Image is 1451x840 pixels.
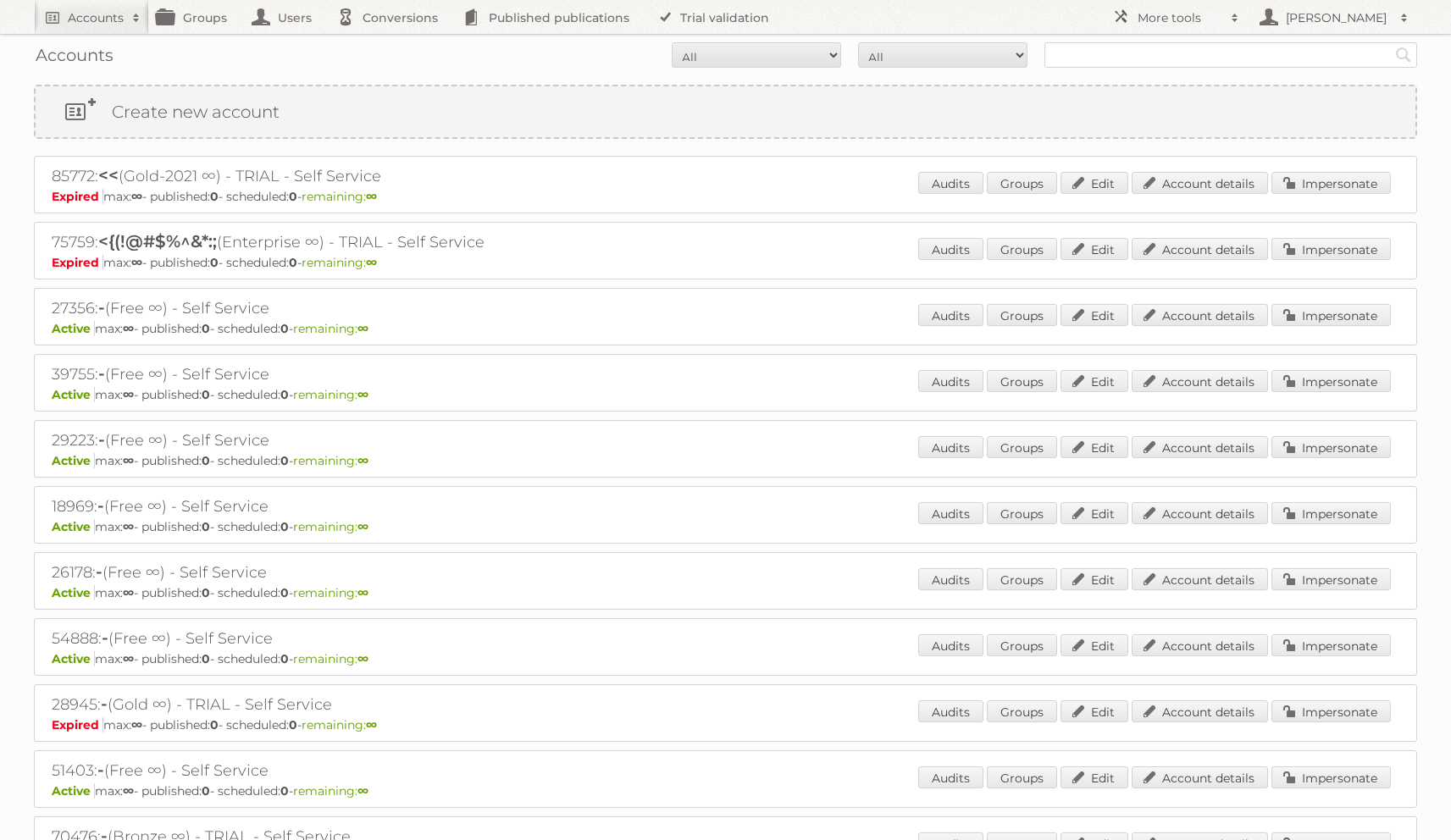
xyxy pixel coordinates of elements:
[289,717,297,732] strong: 0
[1061,238,1128,260] a: Edit
[918,172,983,194] a: Audits
[131,255,142,270] strong: ∞
[123,651,134,666] strong: ∞
[202,387,210,402] strong: 0
[1271,238,1391,260] a: Impersonate
[97,760,104,780] span: -
[52,255,103,270] span: Expired
[918,238,983,260] a: Audits
[123,453,134,468] strong: ∞
[357,783,368,799] strong: ∞
[1282,9,1392,26] h2: [PERSON_NAME]
[357,387,368,402] strong: ∞
[98,429,105,450] span: -
[366,255,377,270] strong: ∞
[366,189,377,204] strong: ∞
[52,453,95,468] span: Active
[52,651,1399,666] p: max: - published: - scheduled: -
[280,519,289,534] strong: 0
[96,561,102,582] span: -
[1061,700,1128,722] a: Edit
[101,694,108,714] span: -
[357,453,368,468] strong: ∞
[123,321,134,336] strong: ∞
[52,694,645,716] h2: 28945: (Gold ∞) - TRIAL - Self Service
[52,165,645,187] h2: 85772: (Gold-2021 ∞) - TRIAL - Self Service
[1132,502,1268,524] a: Account details
[52,387,1399,402] p: max: - published: - scheduled: -
[293,519,368,534] span: remaining:
[97,495,104,516] span: -
[1271,436,1391,458] a: Impersonate
[918,304,983,326] a: Audits
[1132,436,1268,458] a: Account details
[357,585,368,600] strong: ∞
[52,189,1399,204] p: max: - published: - scheduled: -
[987,502,1057,524] a: Groups
[987,634,1057,656] a: Groups
[1132,370,1268,392] a: Account details
[302,717,377,732] span: remaining:
[52,297,645,319] h2: 27356: (Free ∞) - Self Service
[1271,568,1391,590] a: Impersonate
[1061,766,1128,788] a: Edit
[98,165,119,185] span: <<
[357,321,368,336] strong: ∞
[52,760,645,782] h2: 51403: (Free ∞) - Self Service
[1271,370,1391,392] a: Impersonate
[202,321,210,336] strong: 0
[68,9,124,26] h2: Accounts
[52,231,645,253] h2: 75759: (Enterprise ∞) - TRIAL - Self Service
[1138,9,1222,26] h2: More tools
[1132,568,1268,590] a: Account details
[52,189,103,204] span: Expired
[987,238,1057,260] a: Groups
[357,651,368,666] strong: ∞
[918,370,983,392] a: Audits
[52,783,1399,799] p: max: - published: - scheduled: -
[52,627,645,649] h2: 54888: (Free ∞) - Self Service
[1132,238,1268,260] a: Account details
[280,651,289,666] strong: 0
[202,519,210,534] strong: 0
[918,502,983,524] a: Audits
[102,627,108,648] span: -
[123,519,134,534] strong: ∞
[52,255,1399,270] p: max: - published: - scheduled: -
[52,651,95,666] span: Active
[202,453,210,468] strong: 0
[293,387,368,402] span: remaining:
[52,321,95,336] span: Active
[1271,172,1391,194] a: Impersonate
[280,453,289,468] strong: 0
[302,189,377,204] span: remaining:
[1061,436,1128,458] a: Edit
[1061,304,1128,326] a: Edit
[280,321,289,336] strong: 0
[293,783,368,799] span: remaining:
[293,585,368,600] span: remaining:
[123,387,134,402] strong: ∞
[280,783,289,799] strong: 0
[52,717,1399,732] p: max: - published: - scheduled: -
[1271,304,1391,326] a: Impersonate
[366,717,377,732] strong: ∞
[52,495,645,517] h2: 18969: (Free ∞) - Self Service
[1061,568,1128,590] a: Edit
[293,321,368,336] span: remaining:
[210,255,219,270] strong: 0
[131,717,142,732] strong: ∞
[987,568,1057,590] a: Groups
[52,519,1399,534] p: max: - published: - scheduled: -
[1132,700,1268,722] a: Account details
[293,453,368,468] span: remaining:
[123,783,134,799] strong: ∞
[1132,634,1268,656] a: Account details
[1061,370,1128,392] a: Edit
[293,651,368,666] span: remaining:
[918,436,983,458] a: Audits
[98,231,217,251] span: <{(!@#$%^&*:;
[123,585,134,600] strong: ∞
[36,86,1415,137] a: Create new account
[52,585,1399,600] p: max: - published: - scheduled: -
